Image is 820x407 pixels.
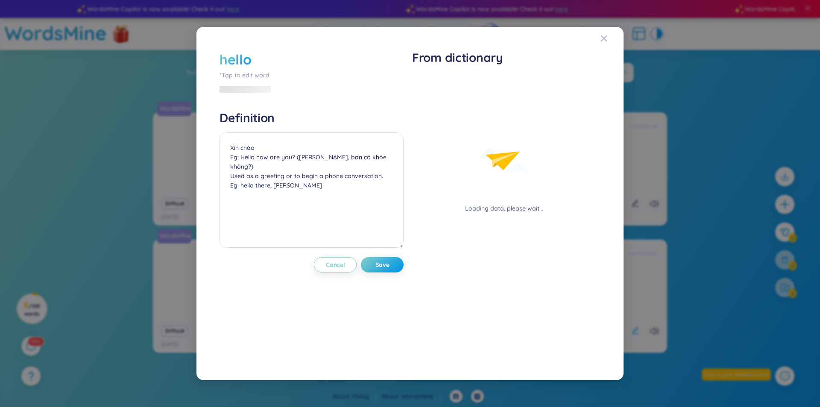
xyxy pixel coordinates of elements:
[412,50,596,65] h1: From dictionary
[375,261,389,269] span: Save
[465,204,543,213] div: Loading data, please wait...
[220,110,404,126] h4: Definition
[220,50,251,69] div: hello
[600,27,624,50] button: Close
[220,132,404,248] textarea: Xin chào Eg: Hello how are you? ([PERSON_NAME], bạn có khỏe không?) Used as a greeting or to begi...
[326,261,345,269] span: Cancel
[220,70,404,80] div: *Tap to edit word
